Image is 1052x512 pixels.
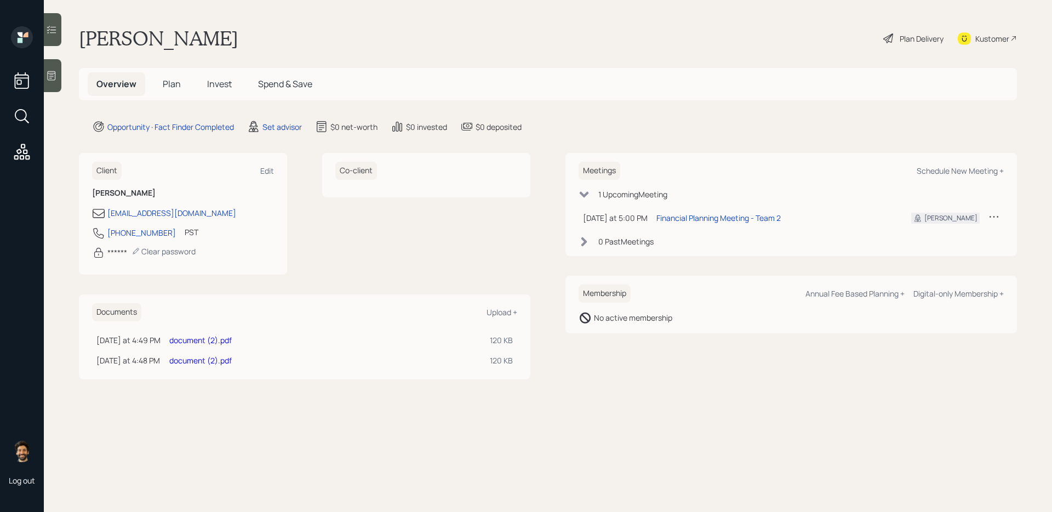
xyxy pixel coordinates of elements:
div: [DATE] at 5:00 PM [583,212,648,224]
span: Overview [96,78,136,90]
span: Spend & Save [258,78,312,90]
div: $0 deposited [476,121,522,133]
div: 120 KB [490,334,513,346]
h6: Client [92,162,122,180]
div: [PERSON_NAME] [924,213,977,223]
div: Financial Planning Meeting - Team 2 [656,212,781,224]
div: [DATE] at 4:49 PM [96,334,161,346]
a: document (2).pdf [169,335,232,345]
div: PST [185,226,198,238]
div: Log out [9,475,35,486]
h1: [PERSON_NAME] [79,26,238,50]
h6: Meetings [579,162,620,180]
div: [EMAIL_ADDRESS][DOMAIN_NAME] [107,207,236,219]
div: Set advisor [262,121,302,133]
div: [DATE] at 4:48 PM [96,355,161,366]
div: Clear password [131,246,196,257]
div: Plan Delivery [900,33,944,44]
h6: [PERSON_NAME] [92,189,274,198]
div: Edit [260,166,274,176]
span: Invest [207,78,232,90]
img: eric-schwartz-headshot.png [11,440,33,462]
div: Schedule New Meeting + [917,166,1004,176]
div: Annual Fee Based Planning + [805,288,905,299]
div: Digital-only Membership + [913,288,1004,299]
div: [PHONE_NUMBER] [107,227,176,238]
h6: Membership [579,285,631,303]
div: $0 net-worth [330,121,378,133]
div: Kustomer [975,33,1009,44]
div: 120 KB [490,355,513,366]
div: $0 invested [406,121,447,133]
div: Upload + [487,307,517,317]
div: 1 Upcoming Meeting [598,189,667,200]
div: No active membership [594,312,672,323]
h6: Co-client [335,162,377,180]
h6: Documents [92,303,141,321]
span: Plan [163,78,181,90]
a: document (2).pdf [169,355,232,366]
div: Opportunity · Fact Finder Completed [107,121,234,133]
div: 0 Past Meeting s [598,236,654,247]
